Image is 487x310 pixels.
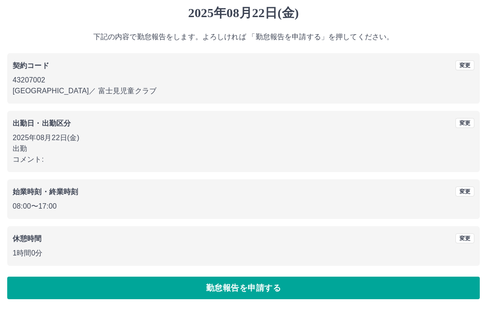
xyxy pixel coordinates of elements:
button: 勤怠報告を申請する [7,277,480,300]
button: 変更 [455,61,474,71]
button: 変更 [455,119,474,128]
p: コメント: [13,155,474,165]
b: 始業時刻・終業時刻 [13,188,78,196]
p: 43207002 [13,75,474,86]
p: 1時間0分 [13,248,474,259]
p: [GEOGRAPHIC_DATA] ／ 富士見児童クラブ [13,86,474,97]
button: 変更 [455,187,474,197]
b: 休憩時間 [13,235,42,243]
button: 変更 [455,234,474,244]
b: 契約コード [13,62,49,70]
b: 出勤日・出勤区分 [13,120,71,128]
p: 2025年08月22日(金) [13,133,474,144]
p: 下記の内容で勤怠報告をします。よろしければ 「勤怠報告を申請する」を押してください。 [7,32,480,43]
p: 08:00 〜 17:00 [13,201,474,212]
h1: 2025年08月22日(金) [7,6,480,21]
p: 出勤 [13,144,474,155]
